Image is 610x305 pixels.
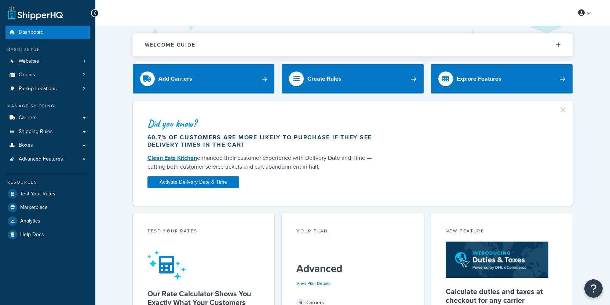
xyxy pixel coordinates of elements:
h5: Advanced [296,263,409,275]
div: Did you know? [147,118,379,129]
a: Activate Delivery Date & Time [147,176,239,188]
a: Help Docs [6,228,90,241]
a: Test Your Rates [6,187,90,201]
a: Marketplace [6,201,90,214]
div: Create Rules [307,74,341,84]
span: Origins [19,72,35,78]
li: Advanced Features [6,152,90,166]
div: New Feature [446,228,558,236]
a: Add Carriers [133,64,275,93]
span: Dashboard [19,29,44,36]
span: 1 [84,58,85,65]
span: Websites [19,58,39,65]
a: Pickup Locations2 [6,82,90,96]
a: View Plan Details [296,280,330,287]
span: Boxes [19,142,33,148]
a: Explore Features [431,64,573,93]
span: Analytics [20,218,40,224]
a: Shipping Rules [6,125,90,139]
li: Origins [6,68,90,82]
div: Explore Features [457,74,501,84]
div: Resources [6,179,90,185]
button: Welcome Guide [133,33,573,56]
div: Manage Shipping [6,103,90,109]
div: 60.7% of customers are more likely to purchase if they see delivery times in the cart [147,134,379,148]
li: Websites [6,55,90,68]
a: Analytics [6,214,90,228]
button: Open Resource Center [584,279,603,298]
a: Websites1 [6,55,90,68]
span: Help Docs [20,232,44,238]
li: Pickup Locations [6,82,90,96]
span: 4 [83,156,85,162]
div: Test your rates [147,228,260,236]
span: Carriers [19,115,37,121]
a: Create Rules [282,64,424,93]
span: Test Your Rates [20,191,55,197]
a: Origins2 [6,68,90,82]
a: Boxes [6,139,90,152]
span: Marketplace [20,205,48,211]
div: Your Plan [296,228,409,236]
h5: Calculate duties and taxes at checkout for any carrier [446,287,558,305]
span: 2 [83,72,85,78]
div: enhanced their customer experience with Delivery Date and Time — cutting both customer service ti... [147,154,379,171]
span: 2 [83,86,85,92]
a: Dashboard [6,26,90,39]
span: Advanced Features [19,156,63,162]
h2: Welcome Guide [145,42,196,48]
div: Basic Setup [6,47,90,53]
span: Shipping Rules [19,129,53,135]
div: Add Carriers [158,74,192,84]
a: Advanced Features4 [6,152,90,166]
span: Pickup Locations [19,86,57,92]
a: Clean Eatz Kitchen [147,154,197,162]
a: Carriers [6,111,90,125]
